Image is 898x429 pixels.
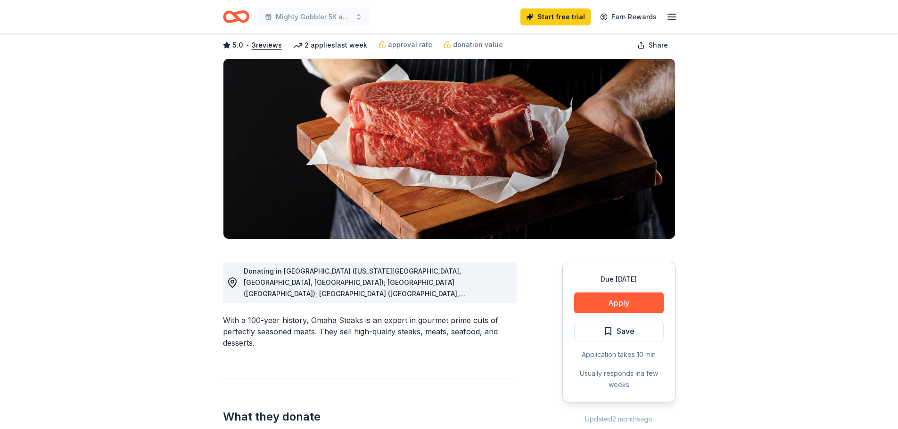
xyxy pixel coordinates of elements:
[574,321,664,341] button: Save
[630,36,676,55] button: Share
[574,349,664,360] div: Application takes 10 min
[223,59,675,239] img: Image for Omaha Steaks
[223,409,517,424] h2: What they donate
[453,39,503,50] span: donation value
[574,292,664,313] button: Apply
[257,8,370,26] button: Mighty Gobbler 5K and 1 Mile Run/Walk
[520,8,591,25] a: Start free trial
[223,6,249,28] a: Home
[594,8,662,25] a: Earn Rewards
[293,40,367,51] div: 2 applies last week
[574,368,664,390] div: Usually responds in a few weeks
[444,39,503,50] a: donation value
[379,39,432,50] a: approval rate
[252,40,282,51] button: 3reviews
[223,315,517,348] div: With a 100-year history, Omaha Steaks is an expert in gourmet prime cuts of perfectly seasoned me...
[617,325,634,337] span: Save
[232,40,243,51] span: 5.0
[562,413,676,425] div: Updated 2 months ago
[649,40,668,51] span: Share
[276,11,351,23] span: Mighty Gobbler 5K and 1 Mile Run/Walk
[574,274,664,285] div: Due [DATE]
[388,39,432,50] span: approval rate
[246,41,249,49] span: •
